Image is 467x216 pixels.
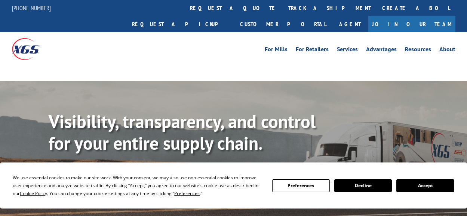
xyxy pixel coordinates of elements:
span: Preferences [174,190,200,197]
b: Visibility, transparency, and control for your entire supply chain. [49,110,316,155]
a: Services [337,46,358,55]
a: Agent [332,16,368,32]
a: For Mills [265,46,288,55]
a: About [439,46,455,55]
span: Cookie Policy [20,190,47,197]
button: Decline [334,179,392,192]
div: We use essential cookies to make our site work. With your consent, we may also use non-essential ... [13,174,263,197]
a: For Retailers [296,46,329,55]
a: Join Our Team [368,16,455,32]
a: Customer Portal [234,16,332,32]
button: Preferences [272,179,330,192]
a: [PHONE_NUMBER] [12,4,51,12]
a: Request a pickup [126,16,234,32]
button: Accept [396,179,454,192]
a: Advantages [366,46,397,55]
a: Resources [405,46,431,55]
